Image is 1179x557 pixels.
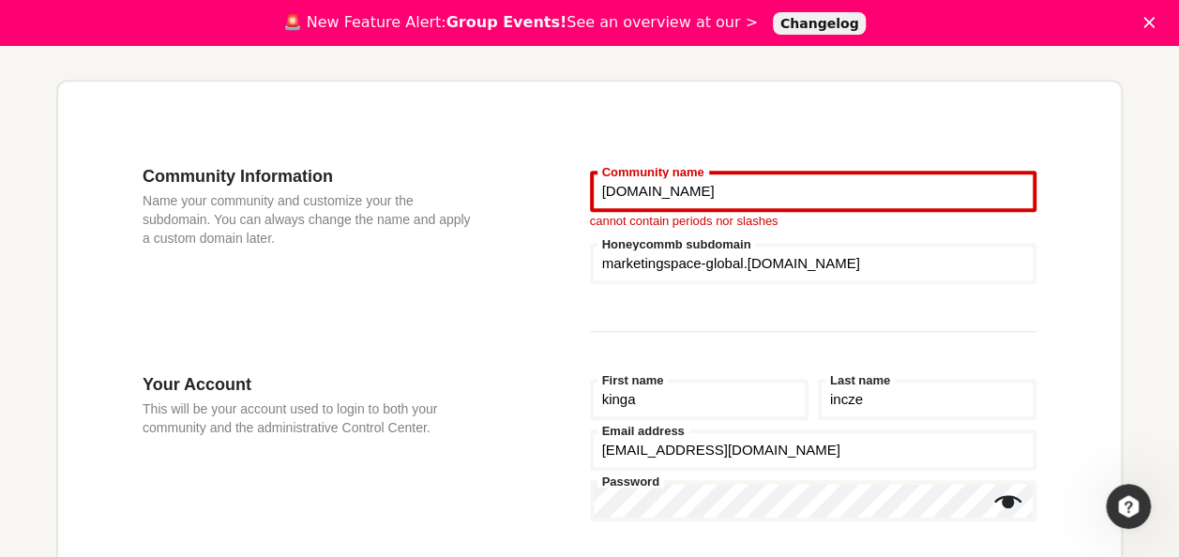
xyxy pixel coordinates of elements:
[994,488,1022,516] button: Show password
[143,374,477,395] h3: Your Account
[446,13,567,31] b: Group Events!
[590,379,809,420] input: First name
[1106,484,1151,529] iframe: Intercom live chat
[773,12,867,35] a: Changelog
[590,429,1037,471] input: Email address
[590,243,1037,284] input: your-subdomain.honeycommb.com
[143,166,477,187] h3: Community Information
[597,374,669,386] label: First name
[590,215,1037,227] div: cannot contain periods nor slashes
[825,374,895,386] label: Last name
[143,399,477,437] p: This will be your account used to login to both your community and the administrative Control Cen...
[1143,17,1162,28] div: Close
[590,171,1037,212] input: Community name
[597,425,689,437] label: Email address
[597,238,756,250] label: Honeycommb subdomain
[283,13,758,32] div: 🚨 New Feature Alert: See an overview at our >
[597,166,709,178] label: Community name
[597,475,664,488] label: Password
[143,191,477,248] p: Name your community and customize your the subdomain. You can always change the name and apply a ...
[818,379,1036,420] input: Last name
